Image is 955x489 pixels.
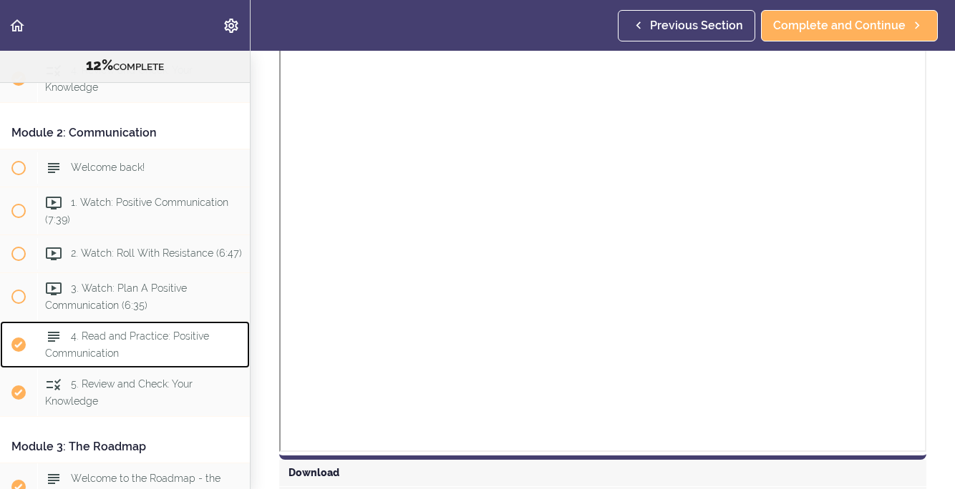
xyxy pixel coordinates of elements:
span: 4. Read and Practice: Positive Communication [45,330,209,358]
span: Complete and Continue [773,17,906,34]
span: 1. Watch: Positive Communication (7:39) [45,197,228,224]
div: Download [279,460,926,487]
span: 2. Watch: Roll With Resistance (6:47) [71,247,242,259]
span: 3. Watch: Plan A Positive Communication (6:35) [45,282,187,310]
a: Complete and Continue [761,10,938,41]
span: 12% [86,56,113,74]
span: 4. Review and Check: Your Knowledge [45,64,193,92]
svg: Settings Menu [223,17,240,34]
div: COMPLETE [18,56,232,75]
span: Previous Section [650,17,743,34]
svg: Back to course curriculum [9,17,26,34]
span: 5. Review and Check: Your Knowledge [45,378,193,406]
span: Welcome back! [71,162,145,173]
a: Previous Section [618,10,755,41]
